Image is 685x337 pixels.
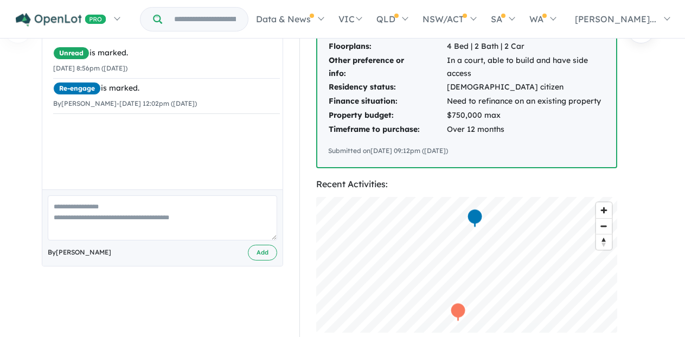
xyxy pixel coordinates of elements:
small: By [PERSON_NAME] - [DATE] 12:02pm ([DATE]) [53,99,197,107]
small: [DATE] 8:56pm ([DATE]) [53,64,127,72]
td: 4 Bed | 2 Bath | 2 Car [446,40,605,54]
img: Openlot PRO Logo White [16,13,106,27]
span: Zoom out [596,219,612,234]
div: is marked. [53,47,280,60]
input: Try estate name, suburb, builder or developer [164,8,246,31]
span: [PERSON_NAME]... [575,14,656,24]
td: Over 12 months [446,123,605,137]
canvas: Map [316,197,617,333]
td: [DEMOGRAPHIC_DATA] citizen [446,80,605,94]
td: Finance situation: [328,94,446,109]
td: Other preference or info: [328,54,446,81]
td: Need to refinance on an existing property [446,94,605,109]
div: Submitted on [DATE] 09:12pm ([DATE]) [328,145,605,156]
div: Map marker [450,302,466,322]
td: $750,000 max [446,109,605,123]
span: By [PERSON_NAME] [48,247,111,258]
div: Map marker [466,208,483,228]
div: is marked. [53,82,280,95]
button: Zoom in [596,202,612,218]
button: Add [248,245,277,260]
button: Reset bearing to north [596,234,612,250]
span: Re-engage [53,82,101,95]
div: Recent Activities: [316,177,617,192]
td: Floorplans: [328,40,446,54]
td: In a court, able to build and have side access [446,54,605,81]
td: Property budget: [328,109,446,123]
button: Zoom out [596,218,612,234]
td: Timeframe to purchase: [328,123,446,137]
td: Residency status: [328,80,446,94]
span: Unread [53,47,89,60]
